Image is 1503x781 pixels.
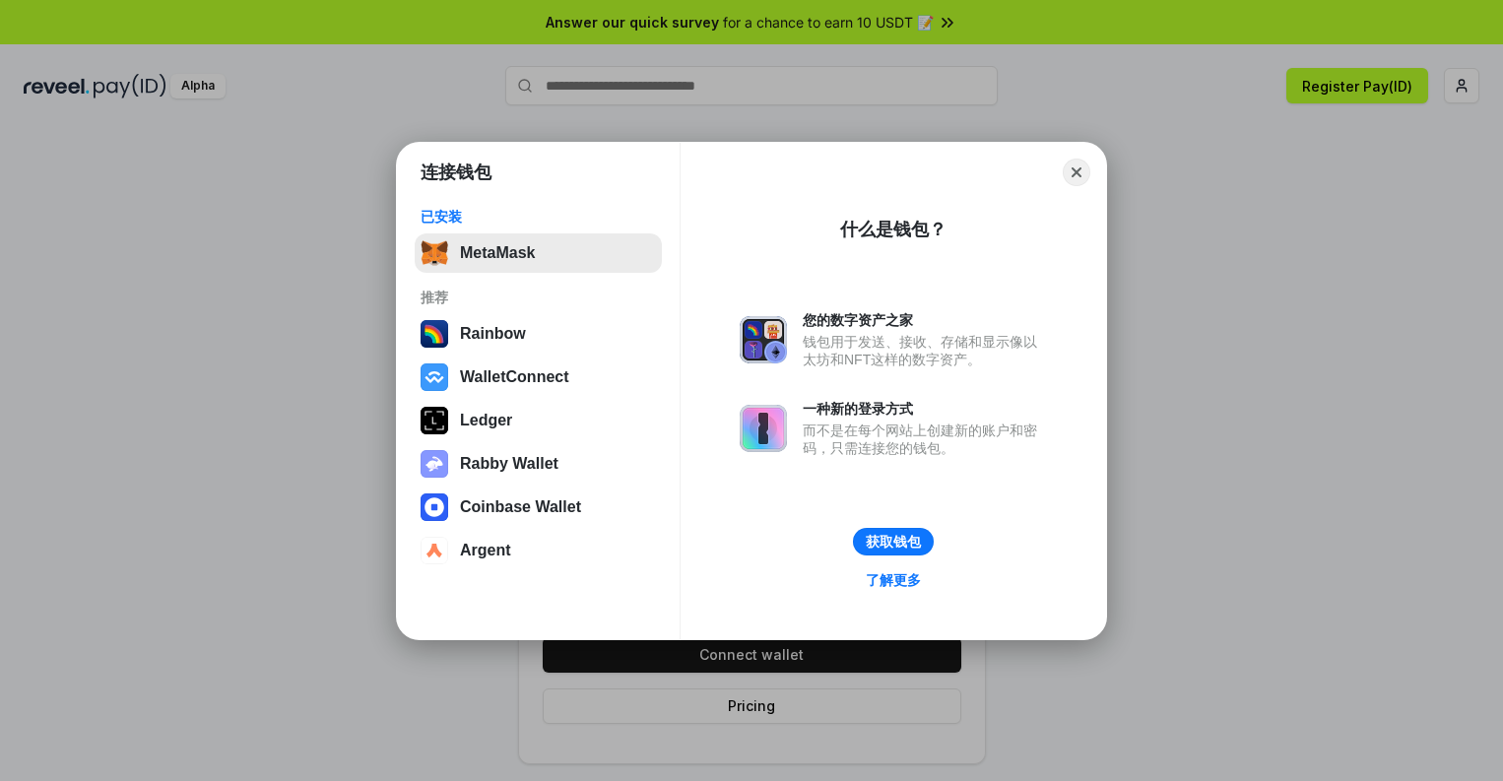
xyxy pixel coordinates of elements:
div: 获取钱包 [866,533,921,551]
button: Argent [415,531,662,570]
div: 什么是钱包？ [840,218,947,241]
div: 钱包用于发送、接收、存储和显示像以太坊和NFT这样的数字资产。 [803,333,1047,368]
div: 已安装 [421,208,656,226]
div: 了解更多 [866,571,921,589]
div: Ledger [460,412,512,429]
img: svg+xml,%3Csvg%20xmlns%3D%22http%3A%2F%2Fwww.w3.org%2F2000%2Fsvg%22%20width%3D%2228%22%20height%3... [421,407,448,434]
button: Coinbase Wallet [415,488,662,527]
img: svg+xml,%3Csvg%20width%3D%2228%22%20height%3D%2228%22%20viewBox%3D%220%200%2028%2028%22%20fill%3D... [421,363,448,391]
button: MetaMask [415,233,662,273]
div: 而不是在每个网站上创建新的账户和密码，只需连接您的钱包。 [803,422,1047,457]
button: 获取钱包 [853,528,934,555]
div: Argent [460,542,511,559]
div: 您的数字资产之家 [803,311,1047,329]
img: svg+xml,%3Csvg%20width%3D%2228%22%20height%3D%2228%22%20viewBox%3D%220%200%2028%2028%22%20fill%3D... [421,493,448,521]
img: svg+xml,%3Csvg%20width%3D%2228%22%20height%3D%2228%22%20viewBox%3D%220%200%2028%2028%22%20fill%3D... [421,537,448,564]
div: Rainbow [460,325,526,343]
button: Rainbow [415,314,662,354]
img: svg+xml,%3Csvg%20xmlns%3D%22http%3A%2F%2Fwww.w3.org%2F2000%2Fsvg%22%20fill%3D%22none%22%20viewBox... [740,316,787,363]
a: 了解更多 [854,567,933,593]
button: Ledger [415,401,662,440]
img: svg+xml,%3Csvg%20xmlns%3D%22http%3A%2F%2Fwww.w3.org%2F2000%2Fsvg%22%20fill%3D%22none%22%20viewBox... [740,405,787,452]
div: MetaMask [460,244,535,262]
h1: 连接钱包 [421,161,491,184]
button: Rabby Wallet [415,444,662,484]
div: WalletConnect [460,368,569,386]
button: WalletConnect [415,358,662,397]
img: svg+xml,%3Csvg%20width%3D%22120%22%20height%3D%22120%22%20viewBox%3D%220%200%20120%20120%22%20fil... [421,320,448,348]
img: svg+xml,%3Csvg%20fill%3D%22none%22%20height%3D%2233%22%20viewBox%3D%220%200%2035%2033%22%20width%... [421,239,448,267]
div: 一种新的登录方式 [803,400,1047,418]
div: 推荐 [421,289,656,306]
div: Rabby Wallet [460,455,558,473]
div: Coinbase Wallet [460,498,581,516]
button: Close [1063,159,1090,186]
img: svg+xml,%3Csvg%20xmlns%3D%22http%3A%2F%2Fwww.w3.org%2F2000%2Fsvg%22%20fill%3D%22none%22%20viewBox... [421,450,448,478]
